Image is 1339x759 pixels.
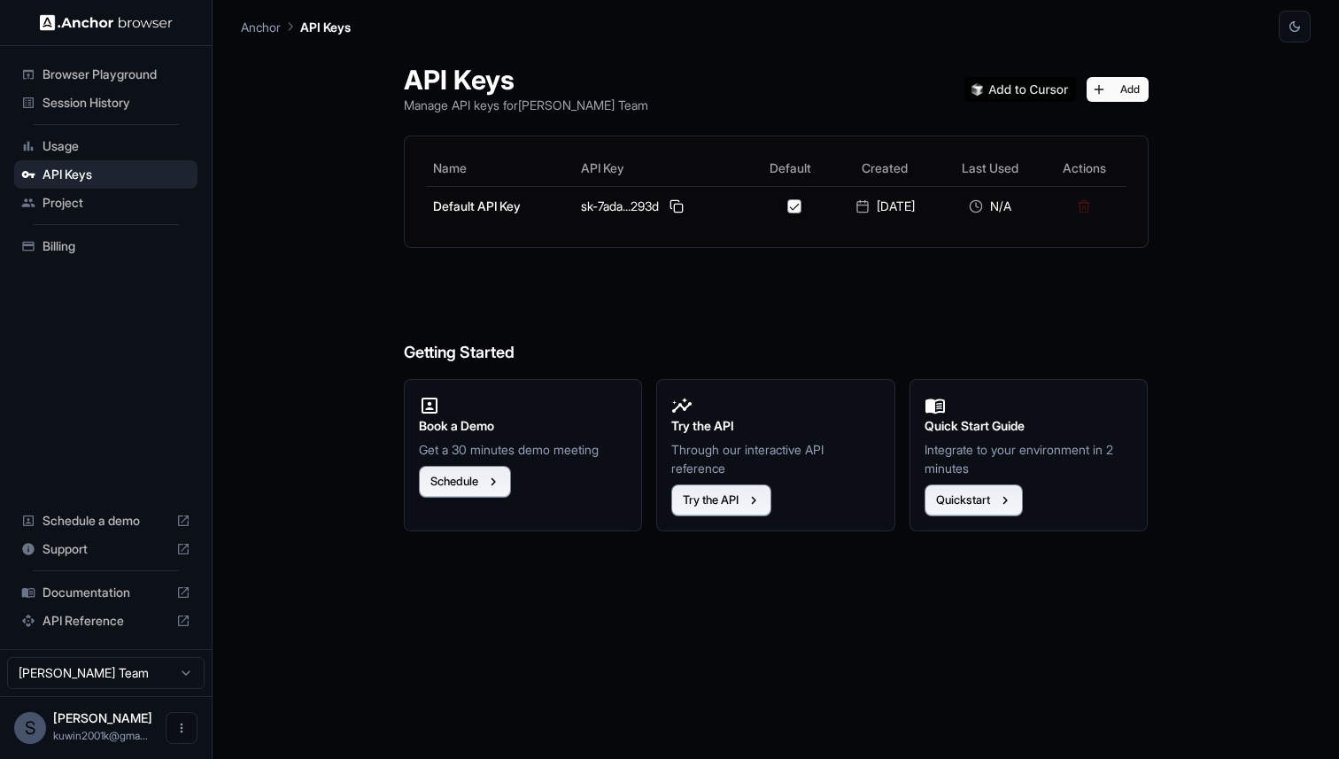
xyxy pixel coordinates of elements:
button: Quickstart [925,484,1023,516]
div: sk-7ada...293d [581,196,742,217]
div: N/A [946,197,1035,215]
span: Browser Playground [43,66,190,83]
span: Billing [43,237,190,255]
th: Actions [1042,151,1126,186]
div: [DATE] [839,197,932,215]
span: Schedule a demo [43,512,169,530]
button: Add [1087,77,1149,102]
div: Session History [14,89,197,117]
div: Billing [14,232,197,260]
h2: Book a Demo [419,416,628,436]
button: Try the API [671,484,771,516]
h6: Getting Started [404,269,1149,366]
th: Created [832,151,939,186]
img: Anchor Logo [40,14,173,31]
span: API Keys [43,166,190,183]
h1: API Keys [404,64,648,96]
p: API Keys [300,18,351,36]
button: Copy API key [666,196,687,217]
div: Project [14,189,197,217]
span: Support [43,540,169,558]
div: Browser Playground [14,60,197,89]
div: S [14,712,46,744]
span: Session History [43,94,190,112]
span: Documentation [43,584,169,601]
button: Open menu [166,712,197,744]
img: Add anchorbrowser MCP server to Cursor [964,77,1076,102]
p: Integrate to your environment in 2 minutes [925,440,1134,477]
th: Default [750,151,832,186]
p: Manage API keys for [PERSON_NAME] Team [404,96,648,114]
span: API Reference [43,612,169,630]
div: Usage [14,132,197,160]
p: Anchor [241,18,281,36]
div: Support [14,535,197,563]
td: Default API Key [426,186,575,226]
th: API Key [574,151,749,186]
span: Project [43,194,190,212]
p: Get a 30 minutes demo meeting [419,440,628,459]
th: Last Used [939,151,1042,186]
h2: Quick Start Guide [925,416,1134,436]
div: Schedule a demo [14,507,197,535]
h2: Try the API [671,416,880,436]
div: API Keys [14,160,197,189]
th: Name [426,151,575,186]
div: API Reference [14,607,197,635]
div: Documentation [14,578,197,607]
span: Usage [43,137,190,155]
nav: breadcrumb [241,17,351,36]
p: Through our interactive API reference [671,440,880,477]
span: kuwin2001k@gmail.com [53,729,148,742]
span: Sơn Nguyễn [53,710,152,725]
button: Schedule [419,466,511,498]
